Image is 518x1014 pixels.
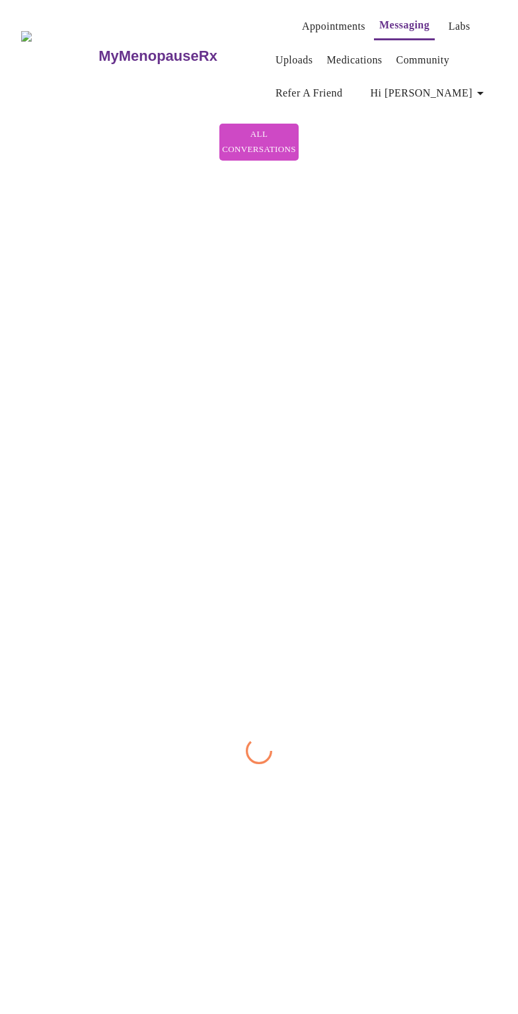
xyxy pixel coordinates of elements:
a: Appointments [302,17,365,36]
img: MyMenopauseRx Logo [21,31,97,81]
button: All Conversations [219,124,299,161]
a: Refer a Friend [276,84,343,102]
h3: MyMenopauseRx [98,48,217,65]
button: Community [391,47,455,73]
a: MyMenopauseRx [97,33,270,79]
a: Labs [449,17,470,36]
button: Appointments [297,13,371,40]
span: All Conversations [233,127,285,157]
a: Uploads [276,51,313,69]
button: Messaging [374,12,435,40]
button: Labs [438,13,480,40]
span: Hi [PERSON_NAME] [371,84,488,102]
button: Hi [PERSON_NAME] [365,80,494,106]
button: Refer a Friend [270,80,348,106]
button: Uploads [270,47,318,73]
a: Community [396,51,450,69]
a: Messaging [379,16,429,34]
button: Medications [321,47,387,73]
a: Medications [326,51,382,69]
